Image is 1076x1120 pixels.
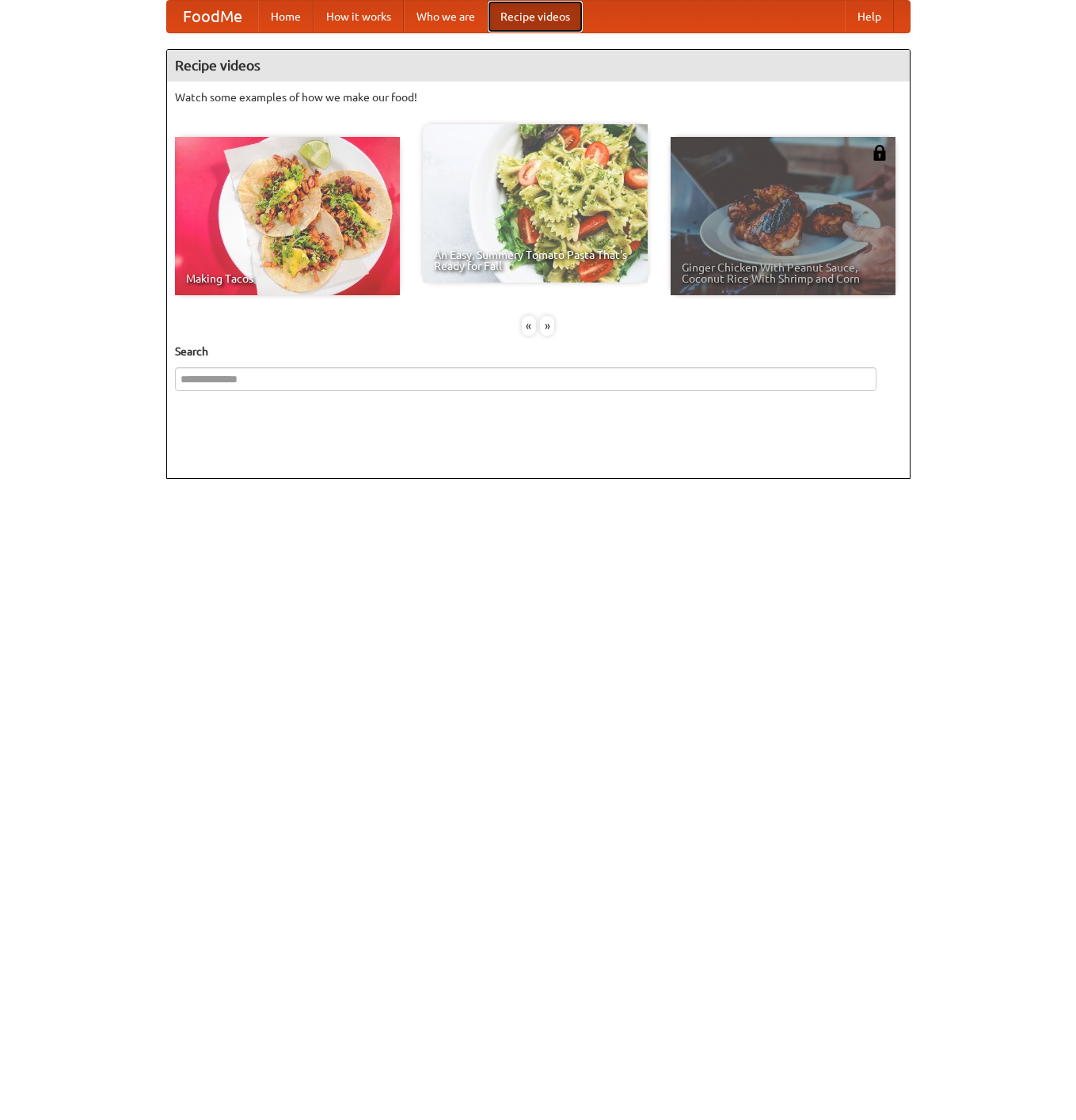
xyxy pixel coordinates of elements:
a: How it works [314,1,404,32]
span: An Easy, Summery Tomato Pasta That's Ready for Fall [434,249,637,271]
h4: Recipe videos [167,50,910,82]
a: Who we are [404,1,488,32]
a: FoodMe [167,1,258,32]
a: Making Tacos [175,137,400,295]
a: An Easy, Summery Tomato Pasta That's Ready for Fall [423,124,648,283]
h5: Search [175,344,902,359]
span: Making Tacos [186,273,389,284]
img: 483408.png [872,145,888,161]
a: Help [845,1,894,32]
div: » [540,316,554,336]
a: Recipe videos [488,1,583,32]
div: « [522,316,536,336]
a: Home [258,1,314,32]
p: Watch some examples of how we make our food! [175,89,902,105]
